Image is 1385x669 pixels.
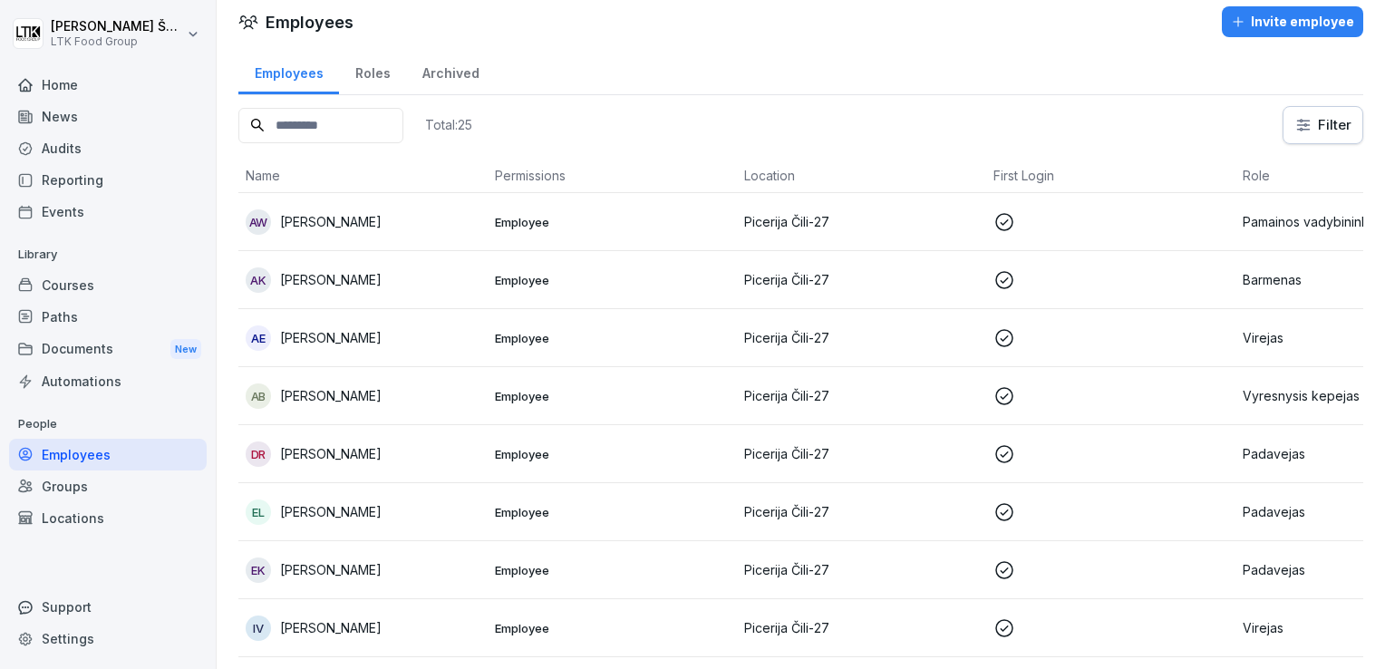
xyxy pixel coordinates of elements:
[495,504,730,520] p: Employee
[246,325,271,351] div: AE
[266,10,354,34] h1: Employees
[744,328,979,347] p: Picerija Čili-27
[495,272,730,288] p: Employee
[1294,116,1351,134] div: Filter
[51,19,183,34] p: [PERSON_NAME] Šablinskienė
[246,267,271,293] div: AK
[9,101,207,132] a: News
[495,446,730,462] p: Employee
[9,301,207,333] a: Paths
[1222,6,1363,37] button: Invite employee
[280,560,382,579] p: [PERSON_NAME]
[9,196,207,228] a: Events
[744,212,979,231] p: Picerija Čili-27
[406,48,495,94] a: Archived
[986,159,1235,193] th: First Login
[9,410,207,439] p: People
[9,502,207,534] a: Locations
[246,383,271,409] div: AB
[737,159,986,193] th: Location
[9,365,207,397] a: Automations
[495,562,730,578] p: Employee
[238,48,339,94] a: Employees
[1283,107,1362,143] button: Filter
[280,328,382,347] p: [PERSON_NAME]
[9,240,207,269] p: Library
[744,444,979,463] p: Picerija Čili-27
[495,330,730,346] p: Employee
[495,620,730,636] p: Employee
[170,339,201,360] div: New
[339,48,406,94] a: Roles
[280,212,382,231] p: [PERSON_NAME]
[9,69,207,101] a: Home
[9,132,207,164] a: Audits
[495,388,730,404] p: Employee
[9,164,207,196] a: Reporting
[9,623,207,654] a: Settings
[246,616,271,641] div: IV
[744,270,979,289] p: Picerija Čili-27
[246,557,271,583] div: EK
[9,269,207,301] a: Courses
[9,333,207,366] div: Documents
[9,439,207,470] a: Employees
[280,444,382,463] p: [PERSON_NAME]
[9,591,207,623] div: Support
[246,499,271,525] div: EL
[495,214,730,230] p: Employee
[238,159,488,193] th: Name
[246,209,271,235] div: AW
[280,386,382,405] p: [PERSON_NAME]
[9,470,207,502] a: Groups
[744,618,979,637] p: Picerija Čili-27
[744,386,979,405] p: Picerija Čili-27
[51,35,183,48] p: LTK Food Group
[1231,12,1354,32] div: Invite employee
[246,441,271,467] div: DR
[744,560,979,579] p: Picerija Čili-27
[744,502,979,521] p: Picerija Čili-27
[9,333,207,366] a: DocumentsNew
[488,159,737,193] th: Permissions
[425,116,472,133] p: Total: 25
[280,502,382,521] p: [PERSON_NAME]
[280,618,382,637] p: [PERSON_NAME]
[280,270,382,289] p: [PERSON_NAME]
